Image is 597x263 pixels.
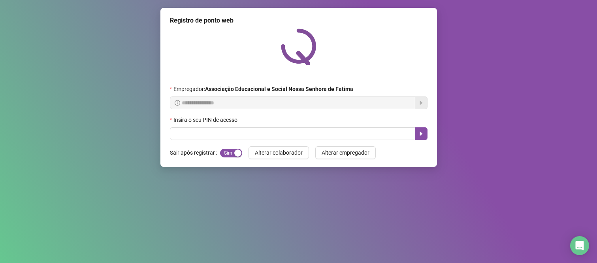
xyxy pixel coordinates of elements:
button: Alterar empregador [315,146,376,159]
div: Registro de ponto web [170,16,428,25]
strong: Associação Educacional e Social Nossa Senhora de Fatima [205,86,353,92]
span: Empregador : [173,85,353,93]
span: Alterar colaborador [255,148,303,157]
span: Alterar empregador [322,148,369,157]
button: Alterar colaborador [249,146,309,159]
span: caret-right [418,131,424,137]
label: Insira o seu PIN de acesso [170,115,243,124]
img: QRPoint [281,28,316,65]
span: info-circle [175,100,180,106]
label: Sair após registrar [170,146,220,159]
div: Open Intercom Messenger [570,236,589,255]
